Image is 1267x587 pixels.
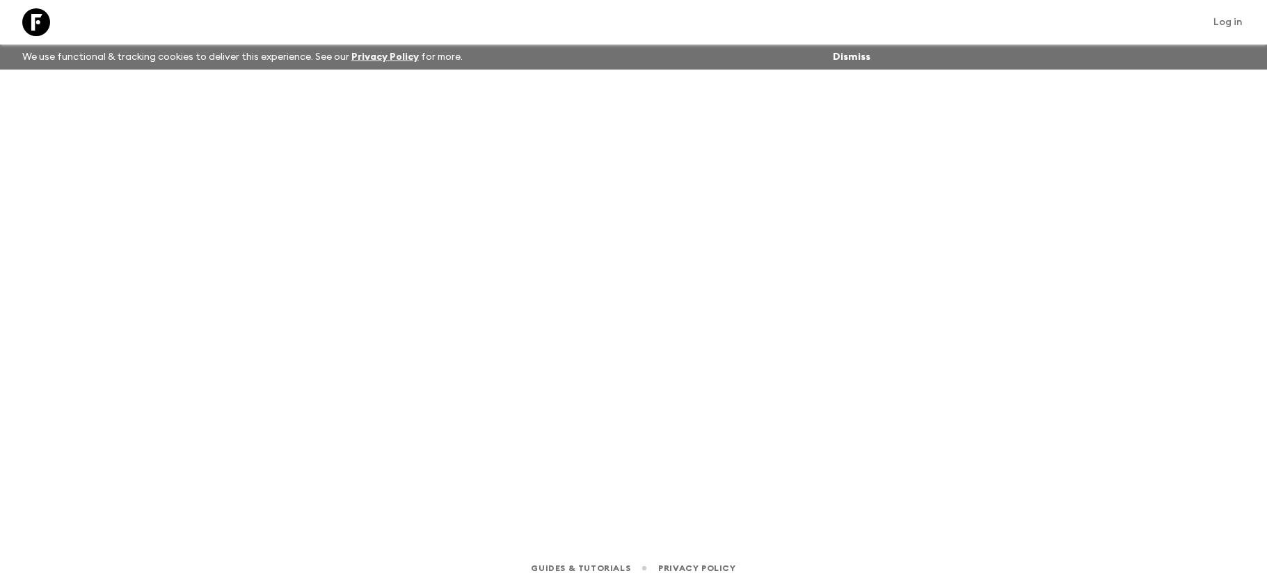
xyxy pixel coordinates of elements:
p: We use functional & tracking cookies to deliver this experience. See our for more. [17,45,468,70]
button: Dismiss [829,47,874,67]
a: Log in [1206,13,1250,32]
a: Privacy Policy [351,52,419,62]
a: Privacy Policy [658,561,735,576]
a: Guides & Tutorials [531,561,630,576]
